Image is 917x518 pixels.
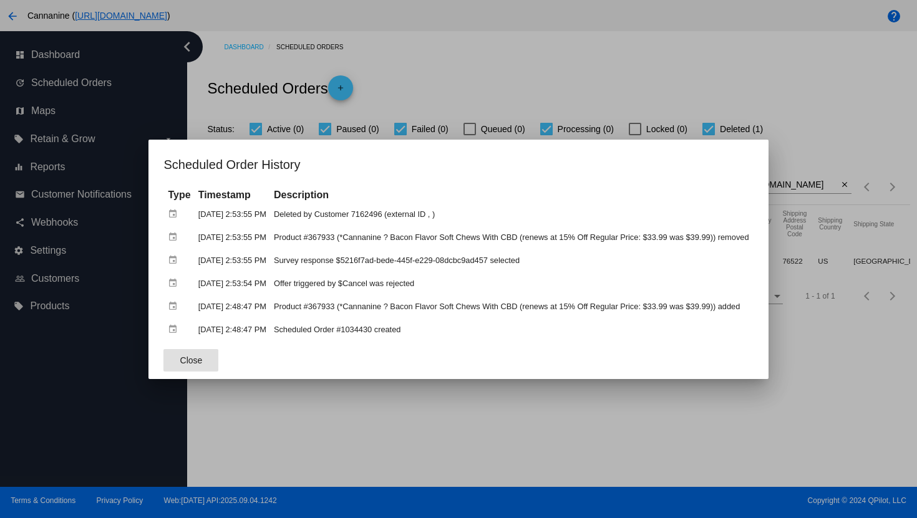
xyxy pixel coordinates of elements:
td: [DATE] 2:48:47 PM [195,295,269,317]
button: Close dialog [163,349,218,372]
td: [DATE] 2:53:55 PM [195,226,269,248]
td: [DATE] 2:53:55 PM [195,249,269,271]
span: Close [180,355,203,365]
td: [DATE] 2:53:54 PM [195,272,269,294]
mat-icon: event [168,320,183,339]
th: Description [271,188,752,202]
td: Product #367933 (*Cannanine ? Bacon Flavor Soft Chews With CBD (renews at 15% Off Regular Price: ... [271,226,752,248]
td: Survey response $5216f7ad-bede-445f-e229-08dcbc9ad457 selected [271,249,752,271]
mat-icon: event [168,204,183,224]
h1: Scheduled Order History [163,155,753,175]
mat-icon: event [168,274,183,293]
th: Type [165,188,193,202]
td: Offer triggered by $Cancel was rejected [271,272,752,294]
mat-icon: event [168,251,183,270]
mat-icon: event [168,297,183,316]
td: Deleted by Customer 7162496 (external ID , ) [271,203,752,225]
td: Scheduled Order #1034430 created [271,319,752,340]
th: Timestamp [195,188,269,202]
td: Product #367933 (*Cannanine ? Bacon Flavor Soft Chews With CBD (renews at 15% Off Regular Price: ... [271,295,752,317]
mat-icon: event [168,228,183,247]
td: [DATE] 2:48:47 PM [195,319,269,340]
td: [DATE] 2:53:55 PM [195,203,269,225]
